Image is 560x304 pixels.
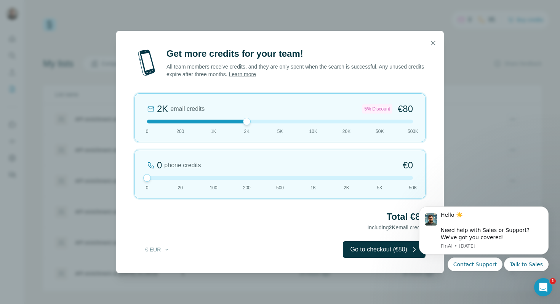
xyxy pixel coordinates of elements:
span: 2K [344,184,349,191]
span: 5K [377,184,382,191]
span: 500 [276,184,284,191]
iframe: Intercom live chat [534,278,552,296]
span: 1K [310,184,316,191]
span: 0 [146,128,149,135]
span: Including email credits [367,224,426,230]
span: 0 [146,184,149,191]
iframe: Intercom notifications message [408,197,560,300]
span: 50K [409,184,417,191]
span: €80 [398,103,413,115]
span: 5K [277,128,283,135]
div: 2K [157,103,168,115]
button: Go to checkout (€80) [343,241,426,258]
span: 1 [550,278,556,284]
span: 10K [309,128,317,135]
button: € EUR [140,243,175,256]
span: 20 [178,184,183,191]
span: 200 [176,128,184,135]
span: phone credits [164,161,201,170]
span: 1K [211,128,216,135]
span: email credits [170,104,205,114]
span: 100 [210,184,217,191]
img: mobile-phone [134,48,159,78]
span: 500K [408,128,418,135]
span: €0 [403,159,413,171]
span: 2K [244,128,250,135]
p: All team members receive credits, and they are only spent when the search is successful. Any unus... [166,63,426,78]
span: 50K [376,128,384,135]
span: 20K [342,128,350,135]
div: 5% Discount [362,104,392,114]
span: 200 [243,184,251,191]
span: 2K [389,224,396,230]
a: Learn more [229,71,256,77]
h2: Total €80 [134,211,426,223]
div: 0 [157,159,162,171]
